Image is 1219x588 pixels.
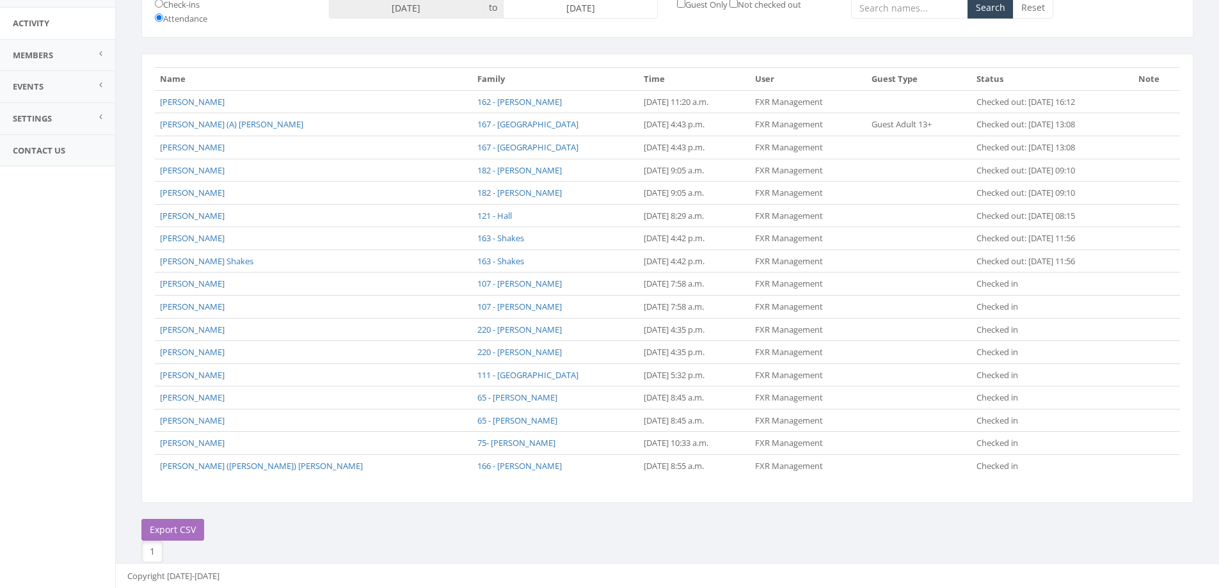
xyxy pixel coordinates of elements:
a: [PERSON_NAME] [160,415,225,426]
input: Attendance [155,13,163,22]
th: Guest Type [866,68,971,91]
td: Checked out: [DATE] 09:10 [971,159,1133,182]
td: [DATE] 8:45 a.m. [639,409,750,432]
a: 163 - Shakes [477,255,524,267]
td: Checked in [971,454,1133,477]
a: [PERSON_NAME] [160,96,225,107]
td: Checked in [971,409,1133,432]
td: [DATE] 4:42 p.m. [639,227,750,250]
a: [PERSON_NAME] [160,210,225,221]
td: FXR Management [750,386,866,409]
td: FXR Management [750,90,866,113]
td: [DATE] 4:43 p.m. [639,136,750,159]
td: [DATE] 4:43 p.m. [639,113,750,136]
th: Name [155,68,472,91]
td: FXR Management [750,113,866,136]
td: Checked out: [DATE] 16:12 [971,90,1133,113]
a: [PERSON_NAME] Shakes [160,255,253,267]
a: 65 - [PERSON_NAME] [477,415,557,426]
td: FXR Management [750,227,866,250]
td: [DATE] 9:05 a.m. [639,159,750,182]
a: [PERSON_NAME] [160,232,225,244]
a: 166 - [PERSON_NAME] [477,460,562,472]
td: [DATE] 5:32 p.m. [639,363,750,386]
a: [PERSON_NAME] [160,164,225,176]
a: [PERSON_NAME] [160,187,225,198]
td: [DATE] 11:20 a.m. [639,90,750,113]
td: [DATE] 7:58 a.m. [639,295,750,318]
a: 220 - [PERSON_NAME] [477,346,562,358]
td: [DATE] 8:45 a.m. [639,386,750,409]
a: Export CSV [141,519,204,541]
td: [DATE] 4:35 p.m. [639,318,750,341]
span: Events [13,81,44,92]
td: Checked out: [DATE] 13:08 [971,136,1133,159]
a: [PERSON_NAME] ([PERSON_NAME]) [PERSON_NAME] [160,460,363,472]
td: Guest Adult 13+ [866,113,971,136]
td: FXR Management [750,409,866,432]
a: [PERSON_NAME] [160,301,225,312]
th: Time [639,68,750,91]
a: 182 - [PERSON_NAME] [477,164,562,176]
td: FXR Management [750,363,866,386]
a: 163 - Shakes [477,232,524,244]
td: Checked in [971,318,1133,341]
td: Checked in [971,295,1133,318]
td: Checked out: [DATE] 13:08 [971,113,1133,136]
td: FXR Management [750,159,866,182]
td: Checked out: [DATE] 09:10 [971,182,1133,205]
a: [PERSON_NAME] [160,324,225,335]
span: Members [13,49,53,61]
td: Checked out: [DATE] 11:56 [971,250,1133,273]
td: FXR Management [750,295,866,318]
a: [PERSON_NAME] [160,346,225,358]
td: Checked in [971,341,1133,364]
td: Checked in [971,386,1133,409]
td: [DATE] 8:55 a.m. [639,454,750,477]
td: FXR Management [750,273,866,296]
td: FXR Management [750,454,866,477]
td: [DATE] 4:42 p.m. [639,250,750,273]
th: Note [1133,68,1180,91]
td: [DATE] 9:05 a.m. [639,182,750,205]
td: [DATE] 4:35 p.m. [639,341,750,364]
td: [DATE] 10:33 a.m. [639,432,750,455]
a: 220 - [PERSON_NAME] [477,324,562,335]
th: Status [971,68,1133,91]
a: 121 - Hall [477,210,512,221]
td: FXR Management [750,204,866,227]
a: [PERSON_NAME] [160,369,225,381]
a: 65 - [PERSON_NAME] [477,392,557,403]
a: 1 [141,541,163,562]
td: FXR Management [750,318,866,341]
a: 111 - [GEOGRAPHIC_DATA] [477,369,578,381]
a: 162 - [PERSON_NAME] [477,96,562,107]
td: Checked in [971,273,1133,296]
td: FXR Management [750,182,866,205]
td: Checked in [971,432,1133,455]
td: Checked out: [DATE] 08:15 [971,204,1133,227]
a: [PERSON_NAME] [160,392,225,403]
td: FXR Management [750,136,866,159]
span: Settings [13,113,52,124]
a: 107 - [PERSON_NAME] [477,301,562,312]
a: [PERSON_NAME] [160,278,225,289]
td: [DATE] 7:58 a.m. [639,273,750,296]
label: Attendance [155,11,207,25]
th: User [750,68,866,91]
a: 107 - [PERSON_NAME] [477,278,562,289]
a: 75- [PERSON_NAME] [477,437,555,449]
span: Contact Us [13,145,65,156]
a: [PERSON_NAME] (A) [PERSON_NAME] [160,118,303,130]
td: Checked in [971,363,1133,386]
th: Family [472,68,638,91]
td: FXR Management [750,432,866,455]
a: 167 - [GEOGRAPHIC_DATA] [477,141,578,153]
td: [DATE] 8:29 a.m. [639,204,750,227]
td: Checked out: [DATE] 11:56 [971,227,1133,250]
a: 167 - [GEOGRAPHIC_DATA] [477,118,578,130]
td: FXR Management [750,341,866,364]
a: [PERSON_NAME] [160,141,225,153]
td: FXR Management [750,250,866,273]
a: 182 - [PERSON_NAME] [477,187,562,198]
